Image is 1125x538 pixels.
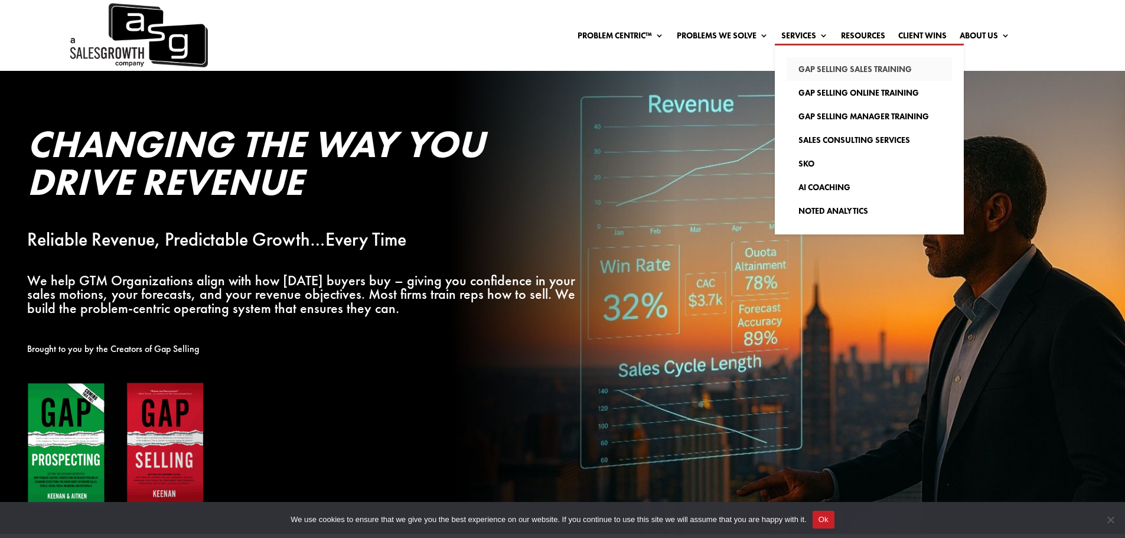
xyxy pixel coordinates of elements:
a: Problem Centric™ [578,31,664,44]
a: About Us [960,31,1010,44]
p: Reliable Revenue, Predictable Growth…Every Time [27,233,581,247]
p: We help GTM Organizations align with how [DATE] buyers buy – giving you confidence in your sales ... [27,273,581,315]
a: Client Wins [898,31,947,44]
h2: Changing the Way You Drive Revenue [27,125,581,207]
a: AI Coaching [787,175,952,199]
a: Problems We Solve [677,31,768,44]
button: Ok [813,511,834,529]
span: We use cookies to ensure that we give you the best experience on our website. If you continue to ... [291,514,806,526]
a: Noted Analytics [787,199,952,223]
a: Gap Selling Manager Training [787,105,952,128]
a: Services [781,31,828,44]
img: Gap Books [27,382,204,507]
a: Gap Selling Sales Training [787,57,952,81]
a: Gap Selling Online Training [787,81,952,105]
p: Brought to you by the Creators of Gap Selling [27,342,581,356]
span: No [1104,514,1116,526]
a: Sales Consulting Services [787,128,952,152]
a: Resources [841,31,885,44]
a: SKO [787,152,952,175]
